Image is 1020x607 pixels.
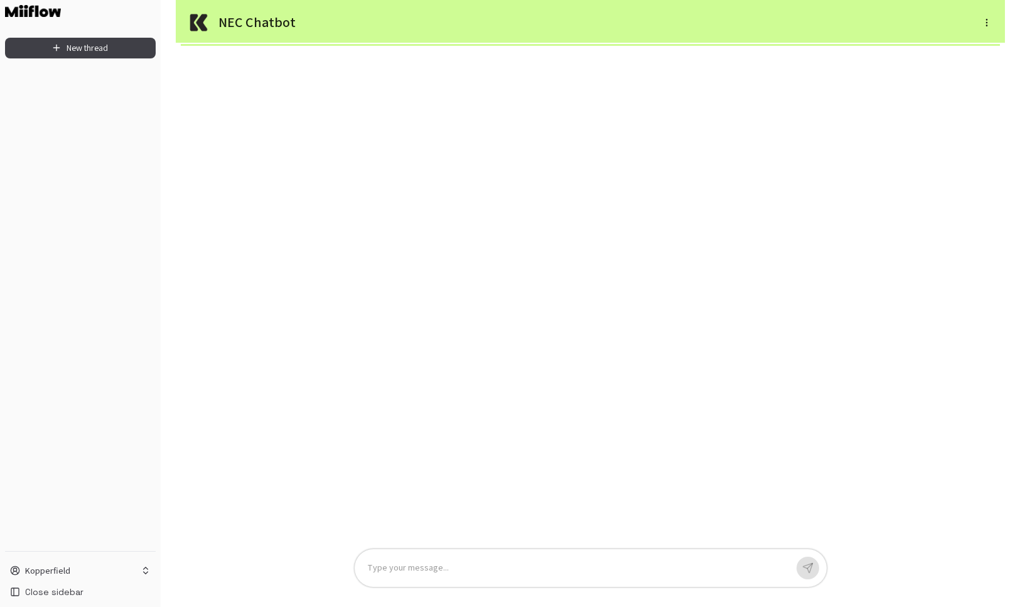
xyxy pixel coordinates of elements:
span: Close sidebar [25,586,83,598]
img: Logo [5,5,61,17]
img: Assistant Logo [186,10,211,35]
h5: NEC Chatbot [218,13,793,31]
button: New thread [5,38,156,58]
button: Close sidebar [5,582,156,602]
button: Kopperfield [5,562,156,579]
p: Kopperfield [25,564,70,577]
